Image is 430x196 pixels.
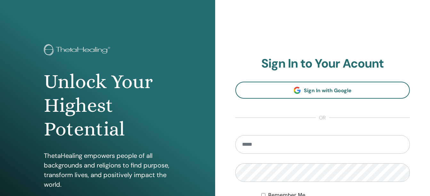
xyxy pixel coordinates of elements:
a: Sign In with Google [235,82,410,99]
p: ThetaHealing empowers people of all backgrounds and religions to find purpose, transform lives, a... [44,151,171,189]
span: Sign In with Google [304,87,352,94]
h2: Sign In to Your Acount [235,56,410,71]
h1: Unlock Your Highest Potential [44,70,171,141]
span: or [316,114,329,122]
